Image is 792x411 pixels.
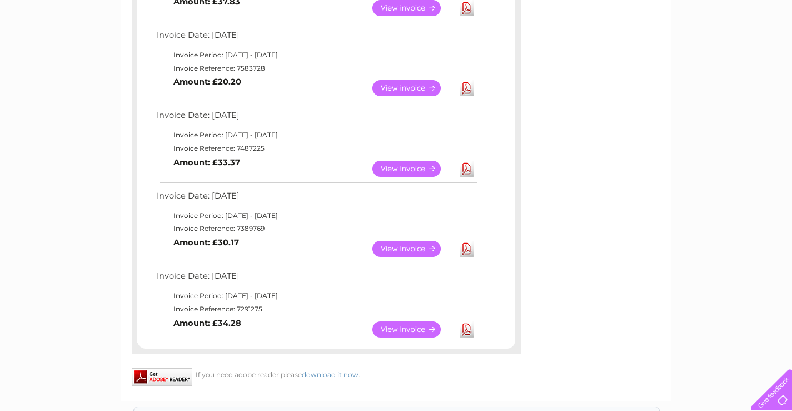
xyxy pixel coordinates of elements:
[173,318,241,328] b: Amount: £34.28
[154,28,479,48] td: Invoice Date: [DATE]
[372,161,454,177] a: View
[154,108,479,128] td: Invoice Date: [DATE]
[756,47,782,56] a: Log out
[718,47,745,56] a: Contact
[28,29,84,63] img: logo.png
[154,62,479,75] td: Invoice Reference: 7583728
[154,222,479,235] td: Invoice Reference: 7389769
[596,47,617,56] a: Water
[154,142,479,155] td: Invoice Reference: 7487225
[582,6,659,19] a: 0333 014 3131
[624,47,649,56] a: Energy
[655,47,689,56] a: Telecoms
[134,6,659,54] div: Clear Business is a trading name of Verastar Limited (registered in [GEOGRAPHIC_DATA] No. 3667643...
[154,128,479,142] td: Invoice Period: [DATE] - [DATE]
[132,368,521,379] div: If you need adobe reader please .
[154,189,479,209] td: Invoice Date: [DATE]
[173,77,241,87] b: Amount: £20.20
[173,157,240,167] b: Amount: £33.37
[372,321,454,338] a: View
[372,241,454,257] a: View
[154,289,479,303] td: Invoice Period: [DATE] - [DATE]
[154,48,479,62] td: Invoice Period: [DATE] - [DATE]
[173,237,239,247] b: Amount: £30.17
[695,47,711,56] a: Blog
[460,80,474,96] a: Download
[154,303,479,316] td: Invoice Reference: 7291275
[460,321,474,338] a: Download
[302,370,358,379] a: download it now
[372,80,454,96] a: View
[460,241,474,257] a: Download
[460,161,474,177] a: Download
[154,209,479,222] td: Invoice Period: [DATE] - [DATE]
[154,269,479,289] td: Invoice Date: [DATE]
